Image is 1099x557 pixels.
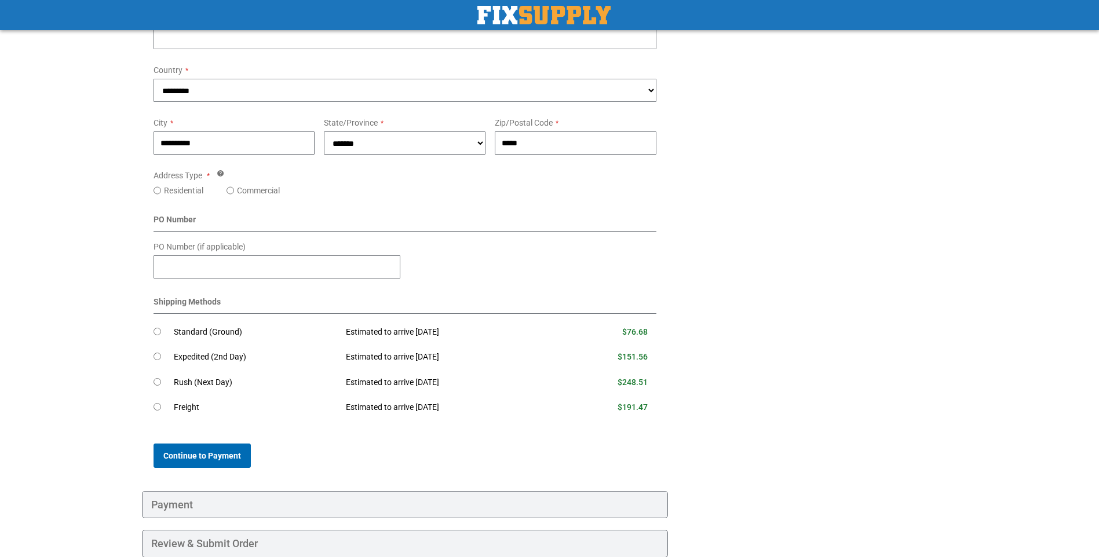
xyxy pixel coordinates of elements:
span: City [154,118,167,127]
span: State/Province [324,118,378,127]
td: Estimated to arrive [DATE] [337,320,561,345]
label: Residential [164,185,203,196]
button: Continue to Payment [154,444,251,468]
td: Expedited (2nd Day) [174,345,338,370]
span: $151.56 [618,352,648,361]
span: Country [154,65,182,75]
span: Zip/Postal Code [495,118,553,127]
td: Rush (Next Day) [174,370,338,395]
div: Payment [142,491,669,519]
td: Estimated to arrive [DATE] [337,345,561,370]
td: Estimated to arrive [DATE] [337,395,561,420]
a: store logo [477,6,611,24]
div: PO Number [154,214,657,232]
span: $76.68 [622,327,648,336]
div: Shipping Methods [154,296,657,314]
span: $248.51 [618,378,648,387]
span: Continue to Payment [163,451,241,460]
td: Freight [174,395,338,420]
td: Estimated to arrive [DATE] [337,370,561,395]
td: Standard (Ground) [174,320,338,345]
label: Commercial [237,185,280,196]
span: PO Number (if applicable) [154,242,246,251]
img: Fix Industrial Supply [477,6,611,24]
span: Address Type [154,171,202,180]
span: $191.47 [618,402,648,412]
